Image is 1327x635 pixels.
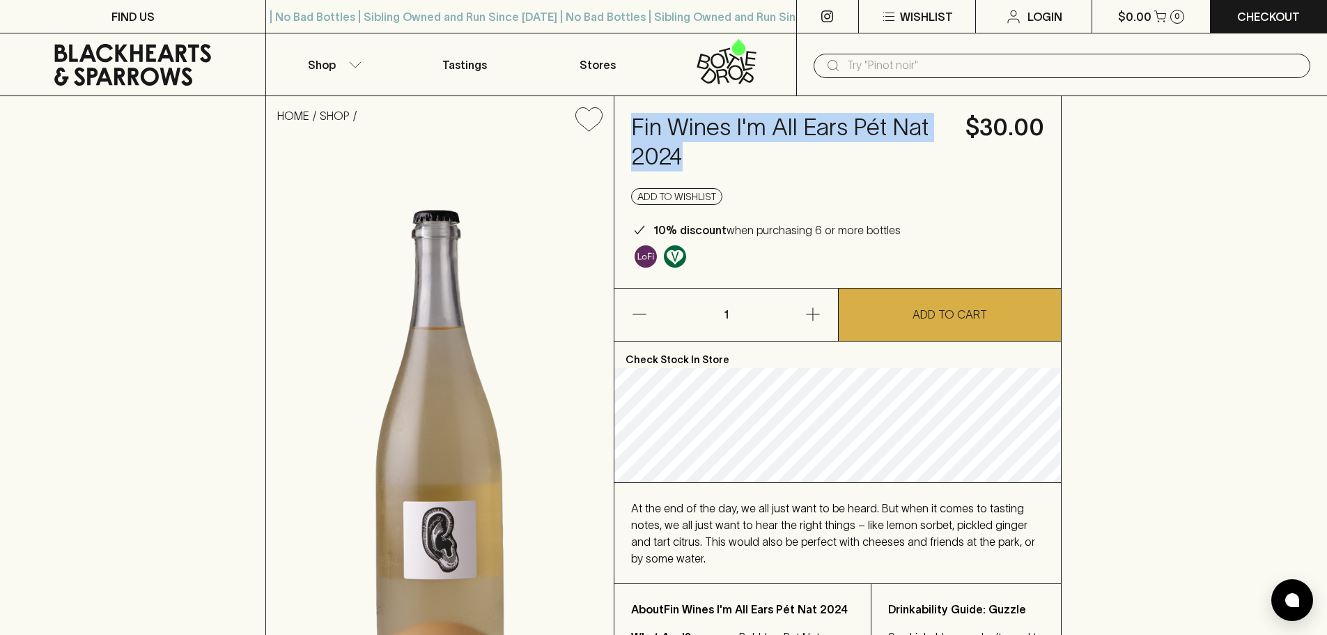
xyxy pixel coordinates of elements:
[653,222,901,238] p: when purchasing 6 or more bottles
[1285,593,1299,607] img: bubble-icon
[111,8,155,25] p: FIND US
[320,109,350,122] a: SHOP
[660,242,690,271] a: Made without the use of any animal products.
[614,342,1061,368] p: Check Stock In Store
[398,33,531,95] a: Tastings
[631,242,660,271] a: Some may call it natural, others minimum intervention, either way, it’s hands off & maybe even a ...
[635,245,657,268] img: Lo-Fi
[847,54,1299,77] input: Try "Pinot noir"
[664,245,686,268] img: Vegan
[631,188,722,205] button: Add to wishlist
[1027,8,1062,25] p: Login
[709,289,743,341] p: 1
[631,502,1035,565] span: At the end of the day, we all just want to be heard. But when it comes to tasting notes, we all j...
[277,109,309,122] a: HOME
[631,601,854,618] p: About Fin Wines I'm All Ears Pét Nat 2024
[900,8,953,25] p: Wishlist
[531,33,664,95] a: Stores
[913,306,987,323] p: ADD TO CART
[266,33,398,95] button: Shop
[1237,8,1300,25] p: Checkout
[580,56,616,73] p: Stores
[888,603,1026,615] b: Drinkability Guide: Guzzle
[1174,13,1180,20] p: 0
[442,56,487,73] p: Tastings
[1118,8,1151,25] p: $0.00
[308,56,336,73] p: Shop
[965,113,1044,142] h4: $30.00
[570,102,608,137] button: Add to wishlist
[839,289,1062,341] button: ADD TO CART
[631,113,949,171] h4: Fin Wines I'm All Ears Pét Nat 2024
[653,224,727,236] b: 10% discount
